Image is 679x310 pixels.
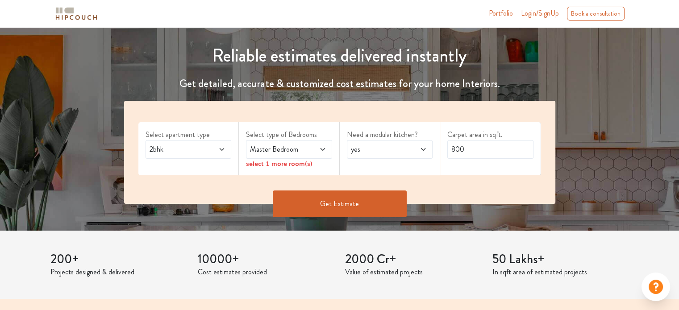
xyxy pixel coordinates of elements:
[246,129,332,140] label: Select type of Bedrooms
[246,159,332,168] div: select 1 more room(s)
[345,267,482,277] p: Value of estimated projects
[119,45,561,66] h1: Reliable estimates delivered instantly
[148,144,206,155] span: 2bhk
[489,8,513,19] a: Portfolio
[146,129,232,140] label: Select apartment type
[349,144,408,155] span: yes
[492,252,629,267] h3: 50 Lakhs+
[119,77,561,90] h4: Get detailed, accurate & customized cost estimates for your home Interiors.
[54,6,99,21] img: logo-horizontal.svg
[50,267,187,277] p: Projects designed & delivered
[447,129,533,140] label: Carpet area in sqft.
[347,129,433,140] label: Need a modular kitchen?
[198,267,334,277] p: Cost estimates provided
[447,140,533,159] input: Enter area sqft
[521,8,559,18] span: Login/SignUp
[492,267,629,277] p: In sqft area of estimated projects
[273,190,407,217] button: Get Estimate
[54,4,99,24] span: logo-horizontal.svg
[248,144,307,155] span: Master Bedroom
[345,252,482,267] h3: 2000 Cr+
[50,252,187,267] h3: 200+
[198,252,334,267] h3: 10000+
[567,7,625,21] div: Book a consultation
